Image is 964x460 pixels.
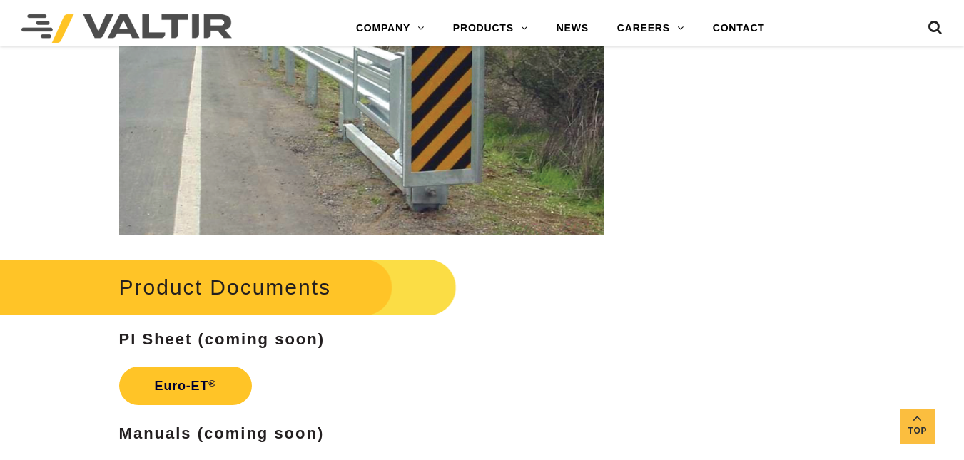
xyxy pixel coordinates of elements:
[208,378,216,389] sup: ®
[21,14,232,43] img: Valtir
[699,14,779,43] a: CONTACT
[119,367,252,405] a: Euro-ET®
[119,330,325,348] strong: PI Sheet (coming soon)
[900,409,935,444] a: Top
[603,14,699,43] a: CAREERS
[119,424,325,442] strong: Manuals (coming soon)
[542,14,603,43] a: NEWS
[439,14,542,43] a: PRODUCTS
[900,423,935,439] span: Top
[342,14,439,43] a: COMPANY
